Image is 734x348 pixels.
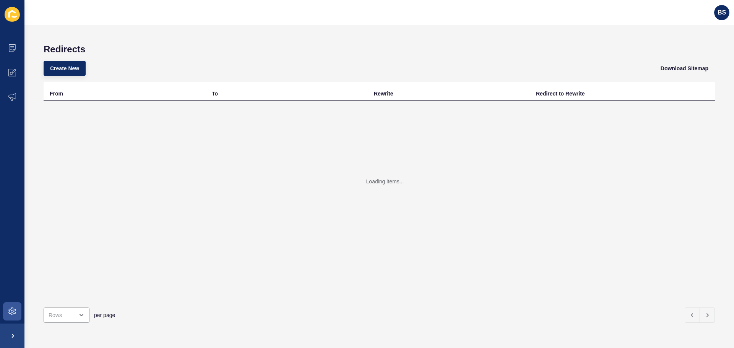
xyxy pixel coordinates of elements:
[212,90,218,97] div: To
[718,9,726,16] span: BS
[44,44,715,55] h1: Redirects
[94,311,115,319] span: per page
[44,61,86,76] button: Create New
[661,65,708,72] span: Download Sitemap
[50,65,79,72] span: Create New
[44,308,89,323] div: open menu
[654,61,715,76] button: Download Sitemap
[374,90,393,97] div: Rewrite
[536,90,585,97] div: Redirect to Rewrite
[50,90,63,97] div: From
[366,178,404,185] div: Loading items...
